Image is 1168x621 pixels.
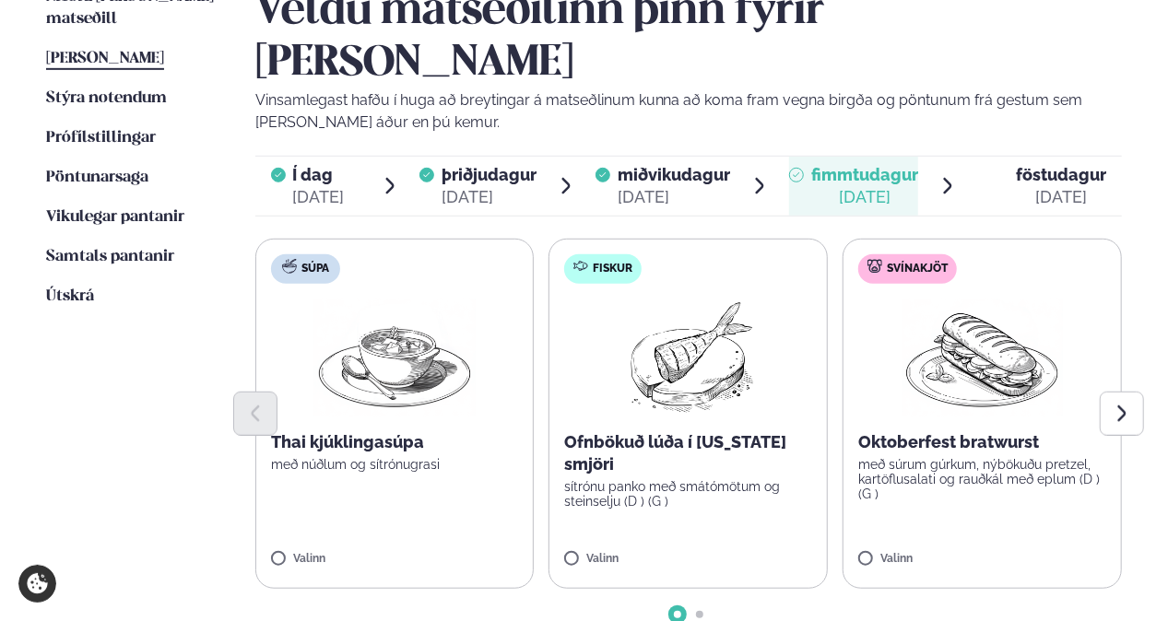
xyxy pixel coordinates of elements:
button: Previous slide [233,392,277,436]
img: pork.svg [867,259,882,274]
span: miðvikudagur [618,165,730,184]
a: Cookie settings [18,565,56,603]
a: Prófílstillingar [46,127,156,149]
div: [DATE] [1016,186,1106,208]
span: Fiskur [593,262,632,276]
img: Panini.png [902,299,1064,416]
span: Pöntunarsaga [46,170,148,185]
span: fimmtudagur [811,165,918,184]
p: Thai kjúklingasúpa [271,431,519,453]
span: Útskrá [46,288,94,304]
a: Pöntunarsaga [46,167,148,189]
span: þriðjudagur [442,165,537,184]
a: Vikulegar pantanir [46,206,184,228]
img: soup.svg [282,259,297,274]
span: Prófílstillingar [46,130,156,146]
span: Súpa [301,262,329,276]
span: Go to slide 2 [696,611,703,618]
p: Vinsamlegast hafðu í huga að breytingar á matseðlinum kunna að koma fram vegna birgða og pöntunum... [255,89,1123,134]
p: sítrónu panko með smátómötum og steinselju (D ) (G ) [564,479,812,509]
p: með núðlum og sítrónugrasi [271,457,519,472]
div: [DATE] [442,186,537,208]
a: Samtals pantanir [46,246,174,268]
img: Soup.png [313,299,476,416]
span: Í dag [293,164,345,186]
span: Svínakjöt [887,262,948,276]
span: Stýra notendum [46,90,167,106]
img: fish.svg [573,259,588,274]
div: [DATE] [293,186,345,208]
span: Go to slide 1 [674,611,681,618]
span: [PERSON_NAME] [46,51,164,66]
p: með súrum gúrkum, nýbökuðu pretzel, kartöflusalati og rauðkál með eplum (D ) (G ) [858,457,1106,501]
p: Ofnbökuð lúða í [US_STATE] smjöri [564,431,812,475]
button: Next slide [1100,392,1144,436]
div: [DATE] [618,186,730,208]
span: Vikulegar pantanir [46,209,184,225]
p: Oktoberfest bratwurst [858,431,1106,453]
a: Stýra notendum [46,88,167,110]
img: Fish.png [607,299,770,416]
a: Útskrá [46,286,94,308]
a: [PERSON_NAME] [46,48,164,70]
div: [DATE] [811,186,918,208]
span: Samtals pantanir [46,249,174,264]
span: föstudagur [1016,165,1106,184]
